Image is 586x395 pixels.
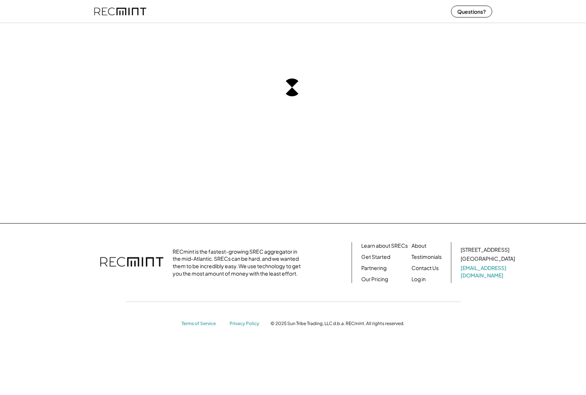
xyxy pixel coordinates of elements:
[361,242,408,250] a: Learn about SRECs
[412,264,439,272] a: Contact Us
[461,246,509,254] div: [STREET_ADDRESS]
[451,6,492,17] button: Questions?
[361,264,387,272] a: Partnering
[412,276,426,283] a: Log in
[173,248,305,277] div: RECmint is the fastest-growing SREC aggregator in the mid-Atlantic. SRECs can be hard, and we wan...
[461,264,516,279] a: [EMAIL_ADDRESS][DOMAIN_NAME]
[270,321,404,327] div: © 2025 Sun Tribe Trading, LLC d.b.a. RECmint. All rights reserved.
[412,253,442,261] a: Testimonials
[412,242,426,250] a: About
[94,1,146,21] img: recmint-logotype%403x%20%281%29.jpeg
[461,255,515,263] div: [GEOGRAPHIC_DATA]
[230,321,263,327] a: Privacy Policy
[361,276,388,283] a: Our Pricing
[361,253,390,261] a: Get Started
[182,321,222,327] a: Terms of Service
[100,250,163,276] img: recmint-logotype%403x.png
